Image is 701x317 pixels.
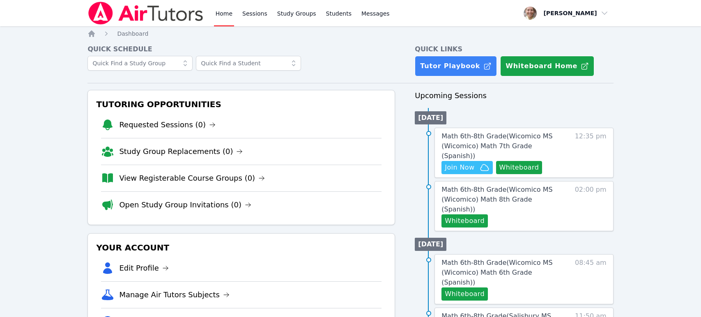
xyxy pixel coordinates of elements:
button: Join Now [441,161,492,174]
span: Math 6th-8th Grade ( Wicomico MS (Wicomico) Math 8th Grade (Spanish) ) [441,186,552,213]
span: Join Now [445,163,474,172]
span: Messages [361,9,390,18]
h4: Quick Links [415,44,613,54]
a: View Registerable Course Groups (0) [119,172,265,184]
input: Quick Find a Study Group [87,56,193,71]
button: Whiteboard [441,287,488,301]
a: Open Study Group Invitations (0) [119,199,251,211]
span: 12:35 pm [575,131,607,174]
img: Air Tutors [87,2,204,25]
h3: Tutoring Opportunities [94,97,388,112]
a: Math 6th-8th Grade(Wicomico MS (Wicomico) Math 6th Grade (Spanish)) [441,258,565,287]
h3: Upcoming Sessions [415,90,613,101]
a: Dashboard [117,30,148,38]
h3: Your Account [94,240,388,255]
span: 08:45 am [575,258,607,301]
input: Quick Find a Student [196,56,301,71]
li: [DATE] [415,111,446,124]
button: Whiteboard [496,161,542,174]
a: Math 6th-8th Grade(Wicomico MS (Wicomico) Math 7th Grade (Spanish)) [441,131,565,161]
nav: Breadcrumb [87,30,613,38]
h4: Quick Schedule [87,44,395,54]
span: Math 6th-8th Grade ( Wicomico MS (Wicomico) Math 6th Grade (Spanish) ) [441,259,552,286]
button: Whiteboard [441,214,488,227]
a: Study Group Replacements (0) [119,146,243,157]
span: 02:00 pm [575,185,607,227]
li: [DATE] [415,238,446,251]
a: Requested Sessions (0) [119,119,216,131]
button: Whiteboard Home [500,56,594,76]
span: Dashboard [117,30,148,37]
a: Manage Air Tutors Subjects [119,289,230,301]
a: Tutor Playbook [415,56,497,76]
a: Math 6th-8th Grade(Wicomico MS (Wicomico) Math 8th Grade (Spanish)) [441,185,565,214]
span: Math 6th-8th Grade ( Wicomico MS (Wicomico) Math 7th Grade (Spanish) ) [441,132,552,160]
a: Edit Profile [119,262,169,274]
